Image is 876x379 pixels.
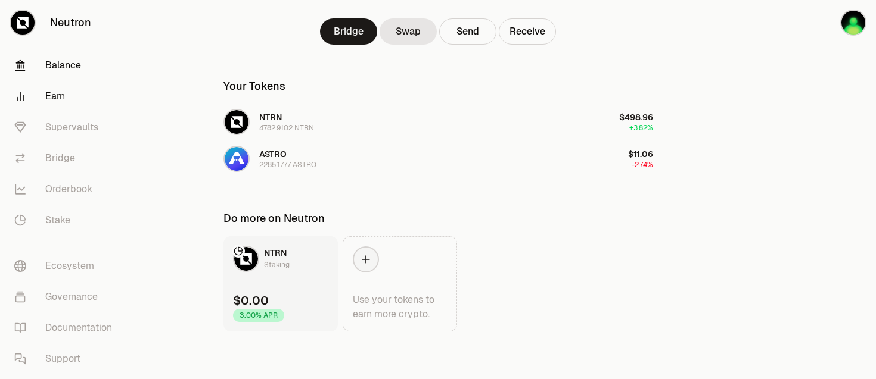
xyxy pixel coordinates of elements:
a: NTRN LogoNTRNStaking$0.003.00% APR [223,236,338,331]
a: Ecosystem [5,250,129,281]
a: Governance [5,281,129,312]
a: Bridge [5,143,129,174]
a: Use your tokens to earn more crypto. [343,236,457,331]
div: 3.00% APR [233,309,284,322]
img: NeurtonL [841,11,865,35]
a: Swap [380,18,437,45]
button: Receive [499,18,556,45]
span: $498.96 [619,112,653,123]
a: Support [5,343,129,374]
a: Stake [5,205,129,236]
img: ASTRO Logo [225,147,248,171]
span: -2.74% [632,160,653,170]
span: $11.06 [628,149,653,159]
span: ASTRO [259,149,287,159]
img: NTRN Logo [234,247,258,271]
div: Use your tokens to earn more crypto. [353,293,447,321]
div: 2285.1777 ASTRO [259,160,316,170]
img: NTRN Logo [225,110,248,134]
a: Bridge [320,18,377,45]
button: NTRN LogoNTRN4782.9102 NTRN$498.96+3.82% [216,104,660,140]
a: Documentation [5,312,129,343]
div: $0.00 [233,292,269,309]
a: Earn [5,81,129,112]
div: Do more on Neutron [223,210,325,227]
a: Balance [5,50,129,81]
div: Your Tokens [223,78,285,95]
span: +3.82% [629,123,653,133]
div: 4782.9102 NTRN [259,123,314,133]
a: Orderbook [5,174,129,205]
div: Staking [264,259,290,271]
span: NTRN [264,248,287,258]
button: ASTRO LogoASTRO2285.1777 ASTRO$11.06-2.74% [216,141,660,177]
span: NTRN [259,112,282,123]
button: Send [439,18,496,45]
a: Supervaults [5,112,129,143]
